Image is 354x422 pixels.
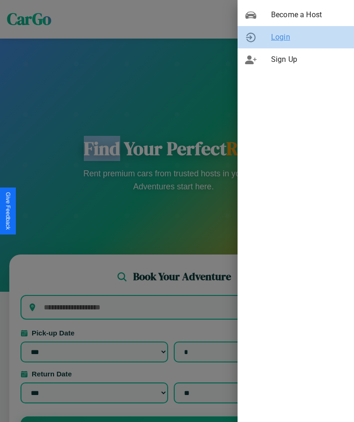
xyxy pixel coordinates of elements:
div: Login [238,26,354,48]
span: Become a Host [271,9,347,20]
span: Sign Up [271,54,347,65]
div: Sign Up [238,48,354,71]
span: Login [271,32,347,43]
div: Become a Host [238,4,354,26]
div: Give Feedback [5,192,11,230]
